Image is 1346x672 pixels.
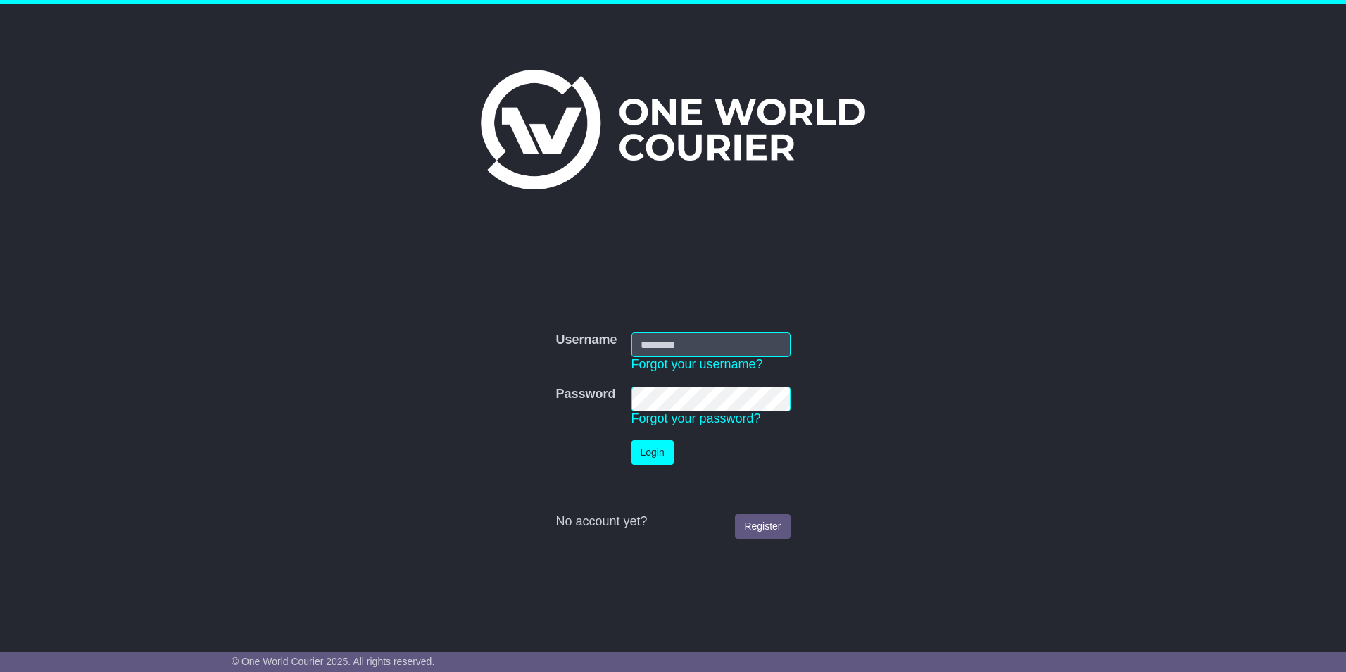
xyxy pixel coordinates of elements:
label: Password [555,387,615,402]
span: © One World Courier 2025. All rights reserved. [232,656,435,667]
a: Forgot your password? [631,411,761,425]
div: No account yet? [555,514,790,530]
a: Register [735,514,790,539]
a: Forgot your username? [631,357,763,371]
label: Username [555,332,617,348]
img: One World [481,70,865,189]
button: Login [631,440,674,465]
